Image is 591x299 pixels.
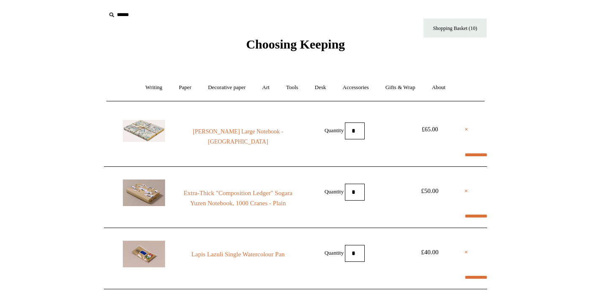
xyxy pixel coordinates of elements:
a: Decorative paper [201,76,253,99]
img: Antoinette Poisson Large Notebook - Canton [123,120,165,142]
a: Art [255,76,277,99]
label: Quantity [325,127,344,133]
a: Paper [171,76,199,99]
a: Tools [279,76,306,99]
div: £50.00 [411,186,449,196]
span: Choosing Keeping [246,37,345,51]
img: Lapis Lazuli Single Watercolour Pan [123,241,165,267]
a: Choosing Keeping [246,44,345,50]
a: Gifts & Wrap [378,76,423,99]
a: Lapis Lazuli Single Watercolour Pan [181,249,295,259]
a: About [424,76,453,99]
a: [PERSON_NAME] Large Notebook - [GEOGRAPHIC_DATA] [181,127,295,147]
a: Shopping Basket (10) [423,19,487,38]
label: Quantity [325,188,344,194]
a: × [464,247,468,257]
div: £65.00 [411,125,449,135]
a: Extra-Thick "Composition Ledger" Sogara Yuzen Notebook, 1000 Cranes - Plain [181,188,295,208]
a: × [464,186,468,196]
div: £40.00 [411,247,449,257]
a: × [465,125,468,135]
a: Desk [307,76,334,99]
img: Extra-Thick "Composition Ledger" Sogara Yuzen Notebook, 1000 Cranes - Plain [123,179,165,206]
label: Quantity [325,249,344,256]
a: Writing [138,76,170,99]
a: Accessories [335,76,377,99]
